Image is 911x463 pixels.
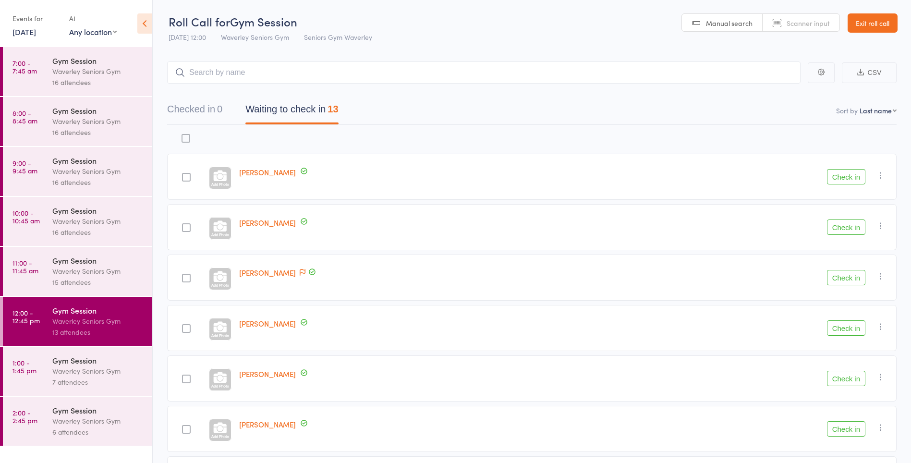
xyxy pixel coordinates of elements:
[52,277,144,288] div: 15 attendees
[12,159,37,174] time: 9:00 - 9:45 am
[52,155,144,166] div: Gym Session
[52,205,144,216] div: Gym Session
[52,415,144,426] div: Waverley Seniors Gym
[827,421,865,437] button: Check in
[52,55,144,66] div: Gym Session
[52,216,144,227] div: Waverley Seniors Gym
[12,259,38,274] time: 11:00 - 11:45 am
[842,62,897,83] button: CSV
[3,97,152,146] a: 8:00 -8:45 amGym SessionWaverley Seniors Gym16 attendees
[3,397,152,446] a: 2:00 -2:45 pmGym SessionWaverley Seniors Gym6 attendees
[167,61,801,84] input: Search by name
[12,11,60,26] div: Events for
[169,32,206,42] span: [DATE] 12:00
[827,270,865,285] button: Check in
[12,209,40,224] time: 10:00 - 10:45 am
[12,409,37,424] time: 2:00 - 2:45 pm
[169,13,230,29] span: Roll Call for
[12,109,37,124] time: 8:00 - 8:45 am
[52,66,144,77] div: Waverley Seniors Gym
[836,106,858,115] label: Sort by
[860,106,892,115] div: Last name
[52,405,144,415] div: Gym Session
[12,59,37,74] time: 7:00 - 7:45 am
[3,147,152,196] a: 9:00 -9:45 amGym SessionWaverley Seniors Gym16 attendees
[239,218,296,228] a: [PERSON_NAME]
[239,268,296,278] a: [PERSON_NAME]
[69,11,117,26] div: At
[52,227,144,238] div: 16 attendees
[827,219,865,235] button: Check in
[69,26,117,37] div: Any location
[827,320,865,336] button: Check in
[787,18,830,28] span: Scanner input
[52,426,144,438] div: 6 attendees
[3,197,152,246] a: 10:00 -10:45 amGym SessionWaverley Seniors Gym16 attendees
[12,359,36,374] time: 1:00 - 1:45 pm
[52,355,144,366] div: Gym Session
[52,116,144,127] div: Waverley Seniors Gym
[52,177,144,188] div: 16 attendees
[12,309,40,324] time: 12:00 - 12:45 pm
[52,316,144,327] div: Waverley Seniors Gym
[12,26,36,37] a: [DATE]
[221,32,289,42] span: Waverley Seniors Gym
[239,419,296,429] a: [PERSON_NAME]
[52,127,144,138] div: 16 attendees
[304,32,372,42] span: Seniors Gym Waverley
[3,297,152,346] a: 12:00 -12:45 pmGym SessionWaverley Seniors Gym13 attendees
[52,305,144,316] div: Gym Session
[52,327,144,338] div: 13 attendees
[848,13,898,33] a: Exit roll call
[827,371,865,386] button: Check in
[239,369,296,379] a: [PERSON_NAME]
[328,104,338,114] div: 13
[52,266,144,277] div: Waverley Seniors Gym
[217,104,222,114] div: 0
[827,169,865,184] button: Check in
[52,377,144,388] div: 7 attendees
[52,166,144,177] div: Waverley Seniors Gym
[3,347,152,396] a: 1:00 -1:45 pmGym SessionWaverley Seniors Gym7 attendees
[167,99,222,124] button: Checked in0
[52,255,144,266] div: Gym Session
[706,18,753,28] span: Manual search
[245,99,338,124] button: Waiting to check in13
[52,77,144,88] div: 16 attendees
[3,247,152,296] a: 11:00 -11:45 amGym SessionWaverley Seniors Gym15 attendees
[3,47,152,96] a: 7:00 -7:45 amGym SessionWaverley Seniors Gym16 attendees
[239,318,296,329] a: [PERSON_NAME]
[52,105,144,116] div: Gym Session
[52,366,144,377] div: Waverley Seniors Gym
[239,167,296,177] a: [PERSON_NAME]
[230,13,297,29] span: Gym Session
